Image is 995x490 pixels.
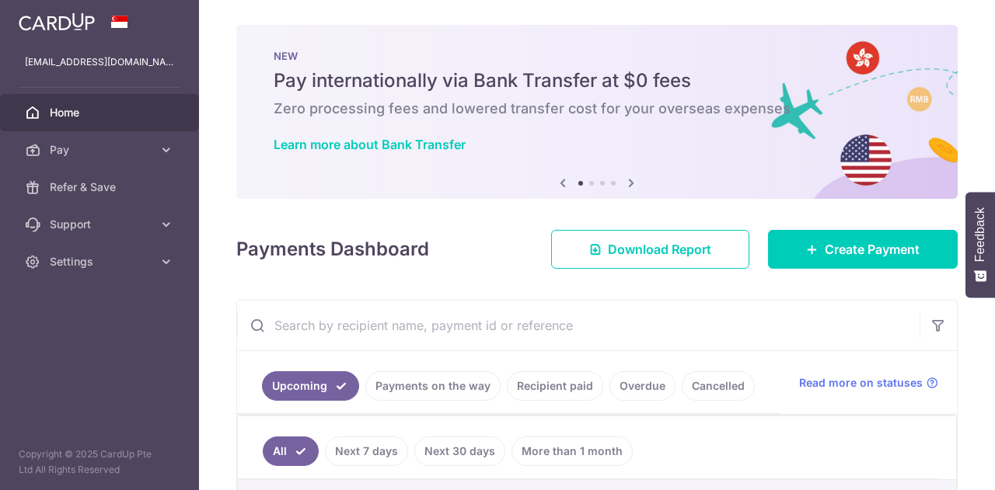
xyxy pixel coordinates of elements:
[19,12,95,31] img: CardUp
[263,436,319,466] a: All
[25,54,174,70] p: [EMAIL_ADDRESS][DOMAIN_NAME]
[551,230,749,269] a: Download Report
[799,375,923,391] span: Read more on statuses
[608,240,711,259] span: Download Report
[50,254,152,269] span: Settings
[274,68,920,93] h5: Pay internationally via Bank Transfer at $0 fees
[50,179,152,195] span: Refer & Save
[262,371,359,401] a: Upcoming
[965,192,995,297] button: Feedback - Show survey
[50,217,152,232] span: Support
[973,207,987,262] span: Feedback
[50,105,152,120] span: Home
[236,235,429,263] h4: Payments Dashboard
[236,25,958,199] img: Bank transfer banner
[274,50,920,62] p: NEW
[825,240,920,259] span: Create Payment
[274,99,920,118] h6: Zero processing fees and lowered transfer cost for your overseas expenses
[50,142,152,158] span: Pay
[274,137,466,152] a: Learn more about Bank Transfer
[768,230,958,269] a: Create Payment
[365,371,501,401] a: Payments on the way
[237,301,920,350] input: Search by recipient name, payment id or reference
[414,436,505,466] a: Next 30 days
[609,371,676,401] a: Overdue
[799,375,938,391] a: Read more on statuses
[507,371,603,401] a: Recipient paid
[682,371,755,401] a: Cancelled
[325,436,408,466] a: Next 7 days
[511,436,633,466] a: More than 1 month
